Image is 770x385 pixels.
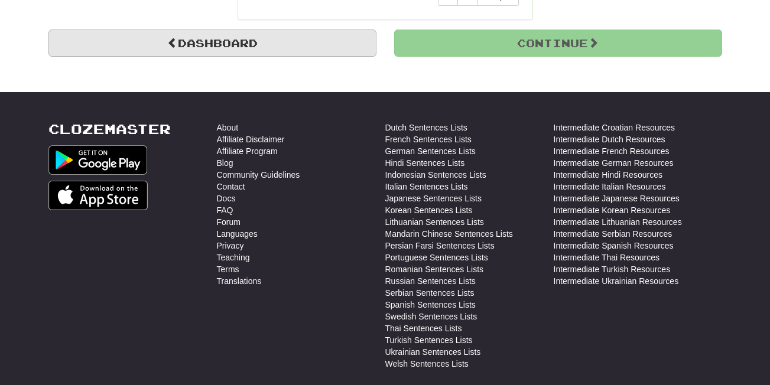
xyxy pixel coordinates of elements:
[217,181,245,192] a: Contact
[385,216,484,228] a: Lithuanian Sentences Lists
[217,240,244,252] a: Privacy
[385,169,486,181] a: Indonesian Sentences Lists
[385,204,473,216] a: Korean Sentences Lists
[385,240,495,252] a: Persian Farsi Sentences Lists
[217,216,241,228] a: Forum
[385,122,467,133] a: Dutch Sentences Lists
[217,228,258,240] a: Languages
[554,252,660,263] a: Intermediate Thai Resources
[385,228,513,240] a: Mandarin Chinese Sentences Lists
[217,275,262,287] a: Translations
[385,287,475,299] a: Serbian Sentences Lists
[554,263,671,275] a: Intermediate Turkish Resources
[217,157,233,169] a: Blog
[385,322,462,334] a: Thai Sentences Lists
[554,169,662,181] a: Intermediate Hindi Resources
[385,334,473,346] a: Turkish Sentences Lists
[385,263,484,275] a: Romanian Sentences Lists
[554,133,665,145] a: Intermediate Dutch Resources
[385,133,472,145] a: French Sentences Lists
[385,346,481,358] a: Ukrainian Sentences Lists
[217,204,233,216] a: FAQ
[217,192,236,204] a: Docs
[217,145,278,157] a: Affiliate Program
[217,122,239,133] a: About
[554,240,674,252] a: Intermediate Spanish Resources
[554,122,675,133] a: Intermediate Croatian Resources
[554,228,672,240] a: Intermediate Serbian Resources
[385,299,476,311] a: Spanish Sentences Lists
[385,358,469,370] a: Welsh Sentences Lists
[217,263,239,275] a: Terms
[385,192,482,204] a: Japanese Sentences Lists
[217,169,300,181] a: Community Guidelines
[48,145,148,175] img: Get it on Google Play
[385,157,465,169] a: Hindi Sentences Lists
[554,216,682,228] a: Intermediate Lithuanian Resources
[217,133,285,145] a: Affiliate Disclaimer
[554,181,666,192] a: Intermediate Italian Resources
[554,275,679,287] a: Intermediate Ukrainian Resources
[554,204,671,216] a: Intermediate Korean Resources
[554,157,674,169] a: Intermediate German Resources
[385,275,476,287] a: Russian Sentences Lists
[554,192,680,204] a: Intermediate Japanese Resources
[394,30,722,57] button: Continue
[217,252,250,263] a: Teaching
[385,181,468,192] a: Italian Sentences Lists
[554,145,670,157] a: Intermediate French Resources
[385,252,488,263] a: Portuguese Sentences Lists
[48,181,148,210] img: Get it on App Store
[48,30,376,57] a: Dashboard
[48,122,171,136] a: Clozemaster
[385,311,477,322] a: Swedish Sentences Lists
[385,145,476,157] a: German Sentences Lists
